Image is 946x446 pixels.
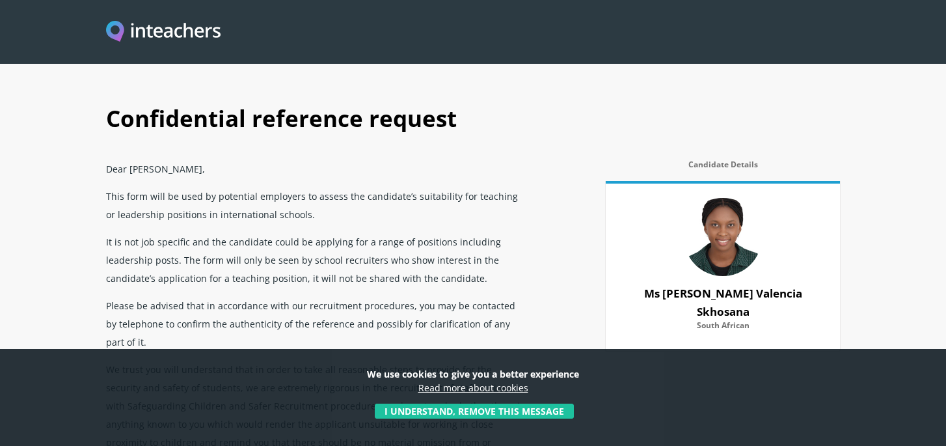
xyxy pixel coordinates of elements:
label: Candidate Details [606,160,840,177]
a: Visit this site's homepage [106,21,221,44]
img: 80794 [684,198,762,276]
p: This form will be used by potential employers to assess the candidate’s suitability for teaching ... [106,182,528,228]
img: Inteachers [106,21,221,44]
strong: We use cookies to give you a better experience [367,368,579,380]
h1: Confidential reference request [106,91,840,155]
strong: Ms [PERSON_NAME] Valencia Skhosana [644,286,802,319]
button: I understand, remove this message [375,404,574,419]
a: Read more about cookies [418,382,528,394]
p: Please be advised that in accordance with our recruitment procedures, you may be contacted by tel... [106,292,528,355]
p: Dear [PERSON_NAME], [106,155,528,182]
p: It is not job specific and the candidate could be applying for a range of positions including lea... [106,228,528,292]
label: South African [621,321,824,338]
